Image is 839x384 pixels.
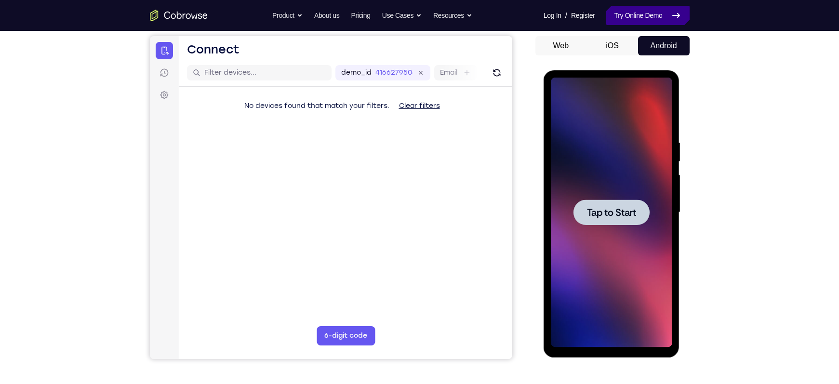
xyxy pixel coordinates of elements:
button: iOS [586,36,638,55]
a: Register [571,6,595,25]
span: Tap to Start [43,137,93,147]
button: Android [638,36,690,55]
span: No devices found that match your filters. [94,66,240,74]
span: / [565,10,567,21]
button: Use Cases [382,6,422,25]
a: About us [314,6,339,25]
a: Pricing [351,6,370,25]
button: Clear filters [241,60,298,79]
iframe: Agent [150,36,512,359]
button: Resources [433,6,472,25]
button: Tap to Start [30,129,106,155]
button: 6-digit code [167,290,225,309]
a: Log In [544,6,561,25]
a: Try Online Demo [606,6,689,25]
button: Web [535,36,587,55]
button: Product [272,6,303,25]
a: Go to the home page [150,10,208,21]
